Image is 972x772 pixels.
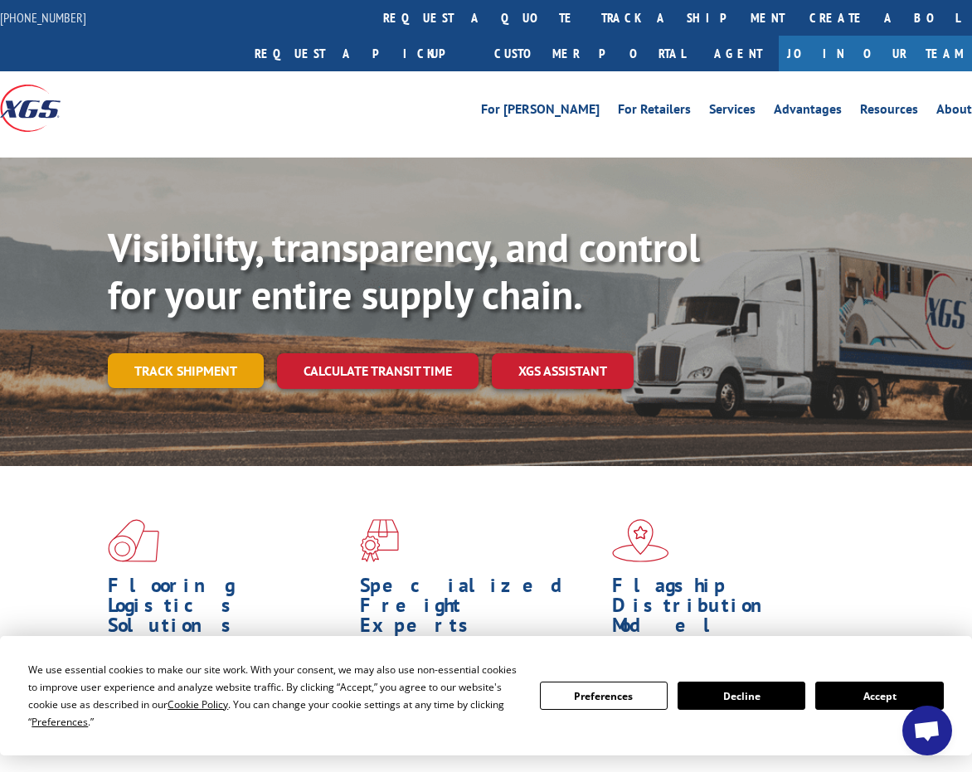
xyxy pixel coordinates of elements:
[482,36,697,71] a: Customer Portal
[360,519,399,562] img: xgs-icon-focused-on-flooring-red
[612,575,852,643] h1: Flagship Distribution Model
[108,737,314,756] a: Learn More >
[936,103,972,121] a: About
[277,353,479,389] a: Calculate transit time
[779,36,972,71] a: Join Our Team
[28,661,519,731] div: We use essential cookies to make our site work. With your consent, we may also use non-essential ...
[360,737,566,756] a: Learn More >
[540,682,668,710] button: Preferences
[709,103,756,121] a: Services
[242,36,482,71] a: Request a pickup
[360,575,600,643] h1: Specialized Freight Experts
[860,103,918,121] a: Resources
[678,682,805,710] button: Decline
[481,103,600,121] a: For [PERSON_NAME]
[108,519,159,562] img: xgs-icon-total-supply-chain-intelligence-red
[108,575,347,643] h1: Flooring Logistics Solutions
[697,36,779,71] a: Agent
[108,353,264,388] a: Track shipment
[902,706,952,755] a: Open chat
[492,353,634,389] a: XGS ASSISTANT
[168,697,228,711] span: Cookie Policy
[612,519,669,562] img: xgs-icon-flagship-distribution-model-red
[815,682,943,710] button: Accept
[108,221,700,321] b: Visibility, transparency, and control for your entire supply chain.
[618,103,691,121] a: For Retailers
[774,103,842,121] a: Advantages
[32,715,88,729] span: Preferences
